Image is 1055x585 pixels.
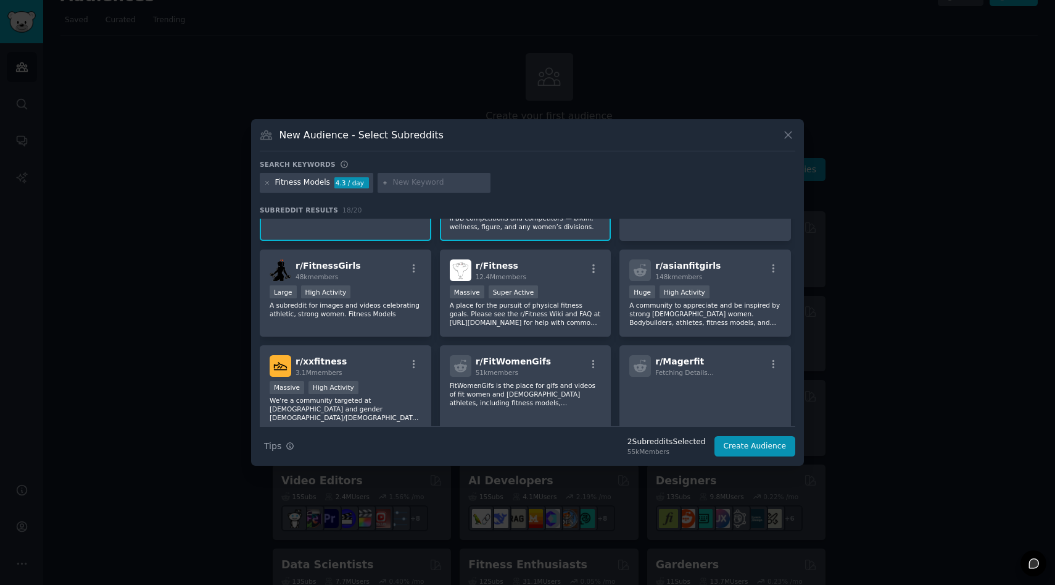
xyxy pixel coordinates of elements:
span: 18 / 20 [342,206,362,214]
span: 12.4M members [476,273,526,280]
span: Tips [264,440,281,453]
p: We're a community targeted at [DEMOGRAPHIC_DATA] and gender [DEMOGRAPHIC_DATA]/[DEMOGRAPHIC_DATA]... [270,396,421,422]
p: FitWomenGifs is the place for gifs and videos of fit women and [DEMOGRAPHIC_DATA] athletes, inclu... [450,381,602,407]
div: 55k Members [627,447,706,456]
span: 148k members [655,273,702,280]
span: Subreddit Results [260,206,338,214]
div: Massive [270,381,304,394]
span: r/ Magerfit [655,356,704,366]
h3: Search keywords [260,160,336,169]
div: Super Active [489,285,539,298]
div: High Activity [308,381,358,394]
p: A forum to discuss the goings on of NPC and IFBB competitions and competitors — bikini, wellness,... [450,205,602,231]
div: Massive [450,285,484,298]
div: 4.3 / day [334,177,369,188]
span: r/ Fitness [476,261,518,271]
div: Fitness Models [275,177,330,188]
div: Large [270,285,297,298]
input: New Keyword [392,177,486,188]
span: r/ asianfitgirls [655,261,721,271]
p: A community to appreciate and be inspired by strong [DEMOGRAPHIC_DATA] women. Bodybuilders, athle... [629,301,781,327]
div: High Activity [301,285,351,298]
span: r/ FitWomenGifs [476,356,551,366]
span: r/ xxfitness [296,356,347,366]
span: r/ FitnessGirls [296,261,361,271]
button: Tips [260,436,299,457]
div: 2 Subreddit s Selected [627,437,706,448]
img: FitnessGirls [270,259,291,281]
p: A subreddit for images and videos celebrating athletic, strong women. Fitness Models [270,301,421,318]
div: Huge [629,285,655,298]
img: Fitness [450,259,471,281]
span: 3.1M members [296,369,342,376]
span: Fetching Details... [655,369,713,376]
p: A place for the pursuit of physical fitness goals. Please see the r/Fitness Wiki and FAQ at [URL]... [450,301,602,327]
h3: New Audience - Select Subreddits [279,128,444,141]
button: Create Audience [714,436,796,457]
span: 48k members [296,273,338,280]
div: High Activity [660,285,710,298]
span: 51k members [476,369,518,376]
img: xxfitness [270,355,291,377]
